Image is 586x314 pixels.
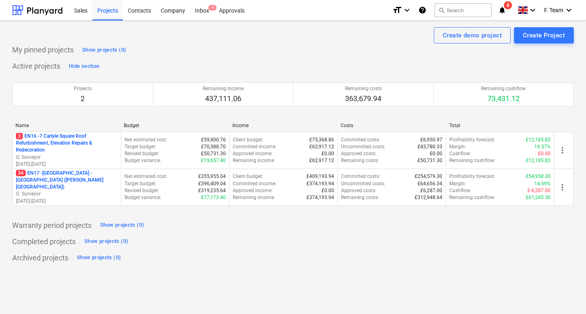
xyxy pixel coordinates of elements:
p: £254,579.30 [415,173,442,180]
p: 19.37% [534,143,551,150]
p: Completed projects [12,237,76,247]
span: search [438,7,445,13]
p: Remaining costs [345,85,382,92]
div: Create demo project [443,30,502,41]
div: Create Project [523,30,565,41]
p: £59,900.76 [201,136,226,143]
p: Remaining cashflow : [449,194,495,201]
p: £54,958.30 [526,173,551,180]
p: £374,193.94 [306,194,334,201]
p: [DATE] - [DATE] [16,198,118,205]
iframe: Chat Widget [545,275,586,314]
p: Profitability forecast : [449,173,495,180]
p: Margin : [449,180,466,187]
div: Show projects (0) [84,237,128,246]
div: Hide section [69,62,99,71]
p: EN16 - 7 Carlyle Square Roof Refurbishment, Elevation Repairs & Redecoration [16,133,118,154]
p: Approved costs : [341,187,376,194]
span: 4 [208,5,216,11]
div: Income [232,123,334,128]
p: £50,731.30 [201,150,226,157]
span: 3 [16,133,23,139]
p: £19,657.40 [201,157,226,164]
p: EN17 - [GEOGRAPHIC_DATA] - [GEOGRAPHIC_DATA] ([PERSON_NAME][GEOGRAPHIC_DATA]) [16,170,118,191]
span: 34 [16,170,26,176]
i: notifications [498,5,506,15]
div: Name [15,123,117,128]
p: £64,656.34 [418,180,442,187]
p: £0.00 [321,187,334,194]
p: Net estimated cost : [125,173,167,180]
p: £12,185.82 [526,157,551,164]
button: Search [435,3,492,17]
p: Active projects [12,61,60,71]
p: Committed costs : [341,173,380,180]
button: Create Project [514,27,574,43]
p: 363,679.94 [345,94,382,104]
p: £62,917.12 [309,143,334,150]
p: £12,185.82 [526,136,551,143]
p: Archived projects [12,253,68,263]
div: Budget [124,123,225,128]
p: 73,431.12 [481,94,526,104]
button: Hide section [67,60,101,73]
p: £0.00 [321,150,334,157]
p: £50,731.30 [418,157,442,164]
button: Show projects (0) [98,219,146,232]
p: Approved income : [233,150,273,157]
div: Show projects (0) [100,221,144,230]
div: Show projects (0) [82,45,126,55]
p: Committed income : [233,180,276,187]
i: keyboard_arrow_down [528,5,538,15]
i: keyboard_arrow_down [564,5,574,15]
p: Remaining income [203,85,244,92]
p: £70,388.70 [201,143,226,150]
p: Remaining costs : [341,157,379,164]
span: 8 [504,1,512,9]
button: Show projects (0) [82,235,130,248]
p: Net estimated cost : [125,136,167,143]
p: [DATE] - [DATE] [16,161,118,168]
p: 2 [74,94,92,104]
p: £43,780.33 [418,143,442,150]
p: Committed costs : [341,136,380,143]
p: Q. Surveyor [16,191,118,197]
p: £77,173.40 [201,194,226,201]
p: Budget variance : [125,194,161,201]
p: Margin : [449,143,466,150]
i: keyboard_arrow_down [402,5,412,15]
p: £319,235.64 [198,187,226,194]
p: Client budget : [233,136,263,143]
p: £0.00 [430,150,442,157]
p: Client budget : [233,173,263,180]
p: Uncommitted costs : [341,180,385,187]
p: Target budget : [125,143,156,150]
p: Remaining income : [233,157,275,164]
p: Cashflow : [449,150,471,157]
div: 3EN16 -7 Carlyle Square Roof Refurbishment, Elevation Repairs & RedecorationQ. Surveyor[DATE]-[DATE] [16,133,118,168]
button: Create demo project [434,27,511,43]
p: Remaining costs : [341,194,379,201]
p: £396,409.04 [198,180,226,187]
span: more_vert [558,182,567,192]
p: Approved income : [233,187,273,194]
p: Projects [74,85,92,92]
p: £374,193.94 [306,180,334,187]
p: Approved costs : [341,150,376,157]
div: Total [449,123,551,128]
p: Committed income : [233,143,276,150]
p: Profitability forecast : [449,136,495,143]
i: format_size [392,5,402,15]
p: £61,245.30 [526,194,551,201]
p: £409,193.94 [306,173,334,180]
p: 14.69% [534,180,551,187]
p: Remaining cashflow : [449,157,495,164]
p: Revised budget : [125,150,159,157]
span: more_vert [558,145,567,155]
p: £355,955.04 [198,173,226,180]
p: £-6,287.00 [527,187,551,194]
div: Costs [341,123,442,128]
span: F. Team [544,7,563,13]
button: Show projects (0) [75,251,123,264]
